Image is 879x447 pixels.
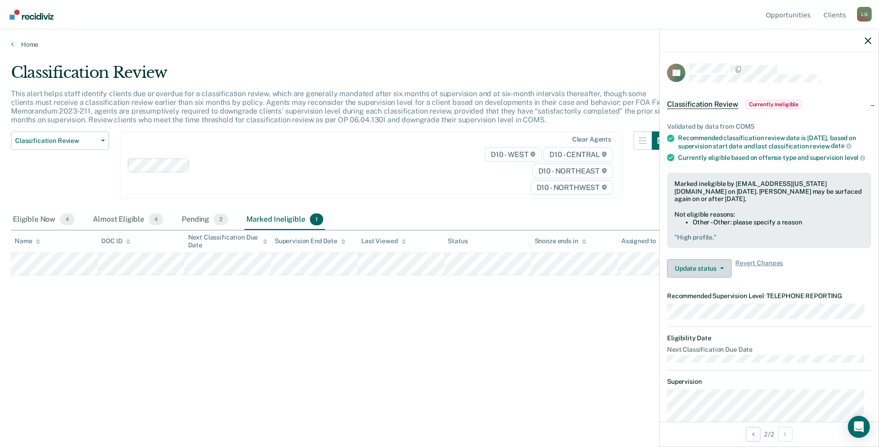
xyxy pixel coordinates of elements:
[535,237,586,245] div: Snooze ends in
[448,237,467,245] div: Status
[188,234,267,249] div: Next Classification Due Date
[667,378,871,386] dt: Supervision
[831,142,851,149] span: date
[660,90,879,119] div: Classification ReviewCurrently ineligible
[91,210,165,230] div: Almost Eligible
[10,10,54,20] img: Recidiviz
[214,213,228,225] span: 2
[857,7,872,22] button: Profile dropdown button
[532,164,613,178] span: D10 - NORTHEAST
[11,89,669,125] p: This alert helps staff identify clients due or overdue for a classification review, which are gen...
[101,237,130,245] div: DOC ID
[15,237,40,245] div: Name
[674,234,864,241] pre: " High profile. "
[678,134,871,150] div: Recommended classification review date is [DATE], based on supervision start date and last classi...
[667,123,871,131] div: Validated by data from COMS
[310,213,323,225] span: 1
[15,137,98,145] span: Classification Review
[275,237,346,245] div: Supervision End Date
[11,63,670,89] div: Classification Review
[674,211,864,218] div: Not eligible reasons:
[746,427,760,442] button: Previous Opportunity
[60,213,75,225] span: 4
[674,180,864,203] div: Marked ineligible by [EMAIL_ADDRESS][US_STATE][DOMAIN_NAME] on [DATE]. [PERSON_NAME] may be surfa...
[485,147,542,162] span: D10 - WEST
[667,346,871,354] dt: Next Classification Due Date
[660,422,879,446] div: 2 / 2
[667,292,871,300] dt: Recommended Supervision Level TELEPHONE REPORTING
[244,210,325,230] div: Marked Ineligible
[678,153,871,162] div: Currently eligible based on offense type and supervision
[531,180,613,195] span: D10 - NORTHWEST
[11,210,76,230] div: Eligible Now
[11,40,868,49] a: Home
[764,292,766,300] span: •
[667,334,871,342] dt: Eligibility Date
[543,147,613,162] span: D10 - CENTRAL
[361,237,406,245] div: Last Viewed
[149,213,163,225] span: 4
[693,218,864,226] li: Other - Other: please specify a reason
[667,259,732,278] button: Update status
[746,100,802,109] span: Currently ineligible
[621,237,664,245] div: Assigned to
[848,416,870,438] div: Open Intercom Messenger
[180,210,230,230] div: Pending
[778,427,792,442] button: Next Opportunity
[735,259,783,278] span: Revert Changes
[845,154,865,161] span: level
[572,136,611,143] div: Clear agents
[667,100,738,109] span: Classification Review
[857,7,872,22] div: L G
